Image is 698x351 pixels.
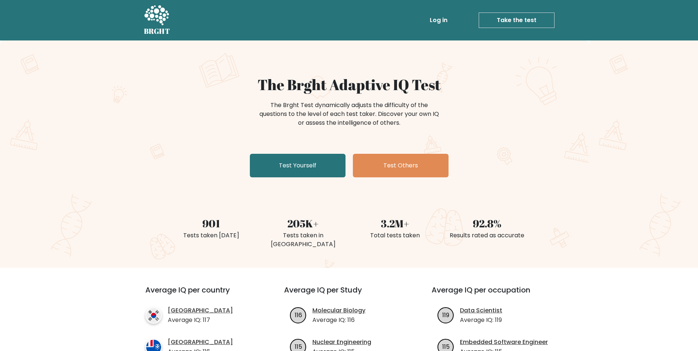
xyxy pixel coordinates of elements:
[144,3,170,38] a: BRGHT
[442,342,450,351] text: 115
[432,286,561,303] h3: Average IQ per occupation
[446,216,529,231] div: 92.8%
[170,76,529,93] h1: The Brght Adaptive IQ Test
[284,286,414,303] h3: Average IQ per Study
[170,216,253,231] div: 901
[250,154,346,177] a: Test Yourself
[354,216,437,231] div: 3.2M+
[354,231,437,240] div: Total tests taken
[170,231,253,240] div: Tests taken [DATE]
[312,316,365,325] p: Average IQ: 116
[479,13,554,28] a: Take the test
[145,307,162,324] img: country
[145,286,258,303] h3: Average IQ per country
[460,316,502,325] p: Average IQ: 119
[312,306,365,315] a: Molecular Biology
[460,306,502,315] a: Data Scientist
[295,342,302,351] text: 115
[295,311,302,319] text: 116
[353,154,449,177] a: Test Others
[168,338,233,347] a: [GEOGRAPHIC_DATA]
[446,231,529,240] div: Results rated as accurate
[144,27,170,36] h5: BRGHT
[460,338,548,347] a: Embedded Software Engineer
[427,13,450,28] a: Log in
[442,311,449,319] text: 119
[257,101,441,127] div: The Brght Test dynamically adjusts the difficulty of the questions to the level of each test take...
[168,316,233,325] p: Average IQ: 117
[312,338,371,347] a: Nuclear Engineering
[262,231,345,249] div: Tests taken in [GEOGRAPHIC_DATA]
[262,216,345,231] div: 205K+
[168,306,233,315] a: [GEOGRAPHIC_DATA]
